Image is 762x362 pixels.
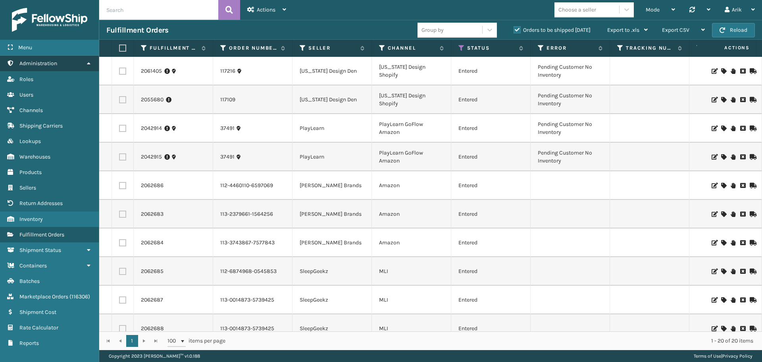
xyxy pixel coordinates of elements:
[531,143,610,171] td: Pending Customer No Inventory
[721,240,726,246] i: Assign Carrier and Warehouse
[740,154,745,160] i: Cancel Fulfillment Order
[451,314,531,343] td: Entered
[712,154,716,160] i: Edit
[237,337,753,345] div: 1 - 20 of 20 items
[292,257,372,286] td: SleepGeekz
[19,293,68,300] span: Marketplace Orders
[451,57,531,85] td: Entered
[731,297,735,303] i: On Hold
[694,353,721,359] a: Terms of Use
[292,114,372,143] td: PlayLearn
[19,278,40,285] span: Batches
[750,183,754,188] i: Mark as Shipped
[750,240,754,246] i: Mark as Shipped
[467,45,515,52] label: Status
[19,91,33,98] span: Users
[292,314,372,343] td: SleepGeekz
[740,297,745,303] i: Cancel Fulfillment Order
[19,216,43,223] span: Inventory
[19,324,58,331] span: Rate Calculator
[141,239,164,247] a: 2062684
[19,247,61,254] span: Shipment Status
[19,107,43,114] span: Channels
[372,286,451,314] td: MLI
[19,60,57,67] span: Administration
[109,350,200,362] p: Copyright 2023 [PERSON_NAME]™ v 1.0.188
[712,240,716,246] i: Edit
[18,44,32,51] span: Menu
[731,269,735,274] i: On Hold
[19,138,41,145] span: Lookups
[721,97,726,103] i: Assign Carrier and Warehouse
[220,239,275,247] a: 113-3743867-7577843
[750,68,754,74] i: Mark as Shipped
[451,228,531,257] td: Entered
[141,267,164,275] a: 2062685
[740,183,745,188] i: Cancel Fulfillment Order
[292,57,372,85] td: [US_STATE] Design Den
[731,97,735,103] i: On Hold
[721,183,726,188] i: Assign Carrier and Warehouse
[721,68,726,74] i: Assign Carrier and Warehouse
[388,45,436,52] label: Channel
[372,314,451,343] td: MLI
[721,326,726,331] i: Assign Carrier and Warehouse
[292,143,372,171] td: PlayLearn
[558,6,596,14] div: Choose a seller
[740,97,745,103] i: Cancel Fulfillment Order
[167,337,179,345] span: 100
[712,183,716,188] i: Edit
[712,126,716,131] i: Edit
[141,296,163,304] a: 2062687
[740,326,745,331] i: Cancel Fulfillment Order
[699,41,754,54] span: Actions
[514,27,591,33] label: Orders to be shipped [DATE]
[451,200,531,228] td: Entered
[712,211,716,217] i: Edit
[19,340,39,347] span: Reports
[750,126,754,131] i: Mark as Shipped
[167,335,225,347] span: items per page
[750,297,754,303] i: Mark as Shipped
[740,269,745,274] i: Cancel Fulfillment Order
[626,45,674,52] label: Tracking Number
[451,114,531,143] td: Entered
[19,153,50,160] span: Warehouses
[731,154,735,160] i: On Hold
[721,126,726,131] i: Assign Carrier and Warehouse
[712,297,716,303] i: Edit
[740,126,745,131] i: Cancel Fulfillment Order
[220,124,235,132] a: 37491
[646,6,660,13] span: Mode
[694,350,752,362] div: |
[531,85,610,114] td: Pending Customer No Inventory
[712,68,716,74] i: Edit
[19,122,63,129] span: Shipping Carriers
[220,296,274,304] a: 113-0014873-5739425
[220,67,235,75] a: 117216
[19,76,33,83] span: Roles
[721,211,726,217] i: Assign Carrier and Warehouse
[19,231,64,238] span: Fulfillment Orders
[292,171,372,200] td: [PERSON_NAME] Brands
[531,57,610,85] td: Pending Customer No Inventory
[731,183,735,188] i: On Hold
[19,309,56,316] span: Shipment Cost
[750,97,754,103] i: Mark as Shipped
[721,269,726,274] i: Assign Carrier and Warehouse
[372,143,451,171] td: PlayLearn GoFlow Amazon
[220,267,277,275] a: 112-6874968-0545853
[712,326,716,331] i: Edit
[750,211,754,217] i: Mark as Shipped
[451,85,531,114] td: Entered
[451,171,531,200] td: Entered
[421,26,444,34] div: Group by
[292,200,372,228] td: [PERSON_NAME] Brands
[126,335,138,347] a: 1
[712,269,716,274] i: Edit
[292,286,372,314] td: SleepGeekz
[141,124,162,132] a: 2042914
[372,200,451,228] td: Amazon
[220,325,274,333] a: 113-0014873-5739425
[220,210,273,218] a: 113-2379661-1564256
